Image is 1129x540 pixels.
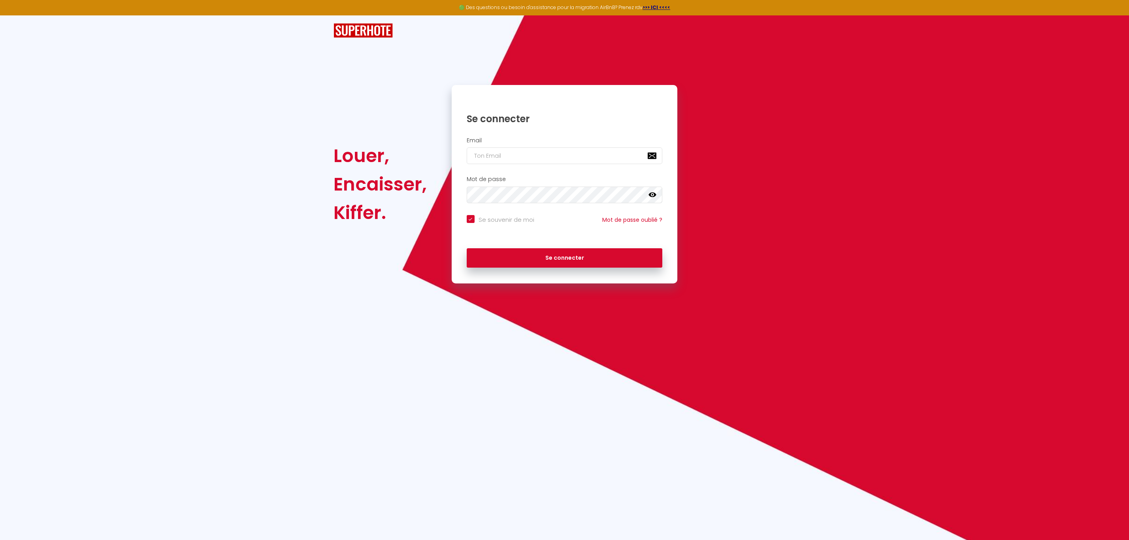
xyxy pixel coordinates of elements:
[467,113,663,125] h1: Se connecter
[643,4,670,11] a: >>> ICI <<<<
[467,176,663,183] h2: Mot de passe
[467,248,663,268] button: Se connecter
[467,147,663,164] input: Ton Email
[334,198,427,227] div: Kiffer.
[334,142,427,170] div: Louer,
[467,137,663,144] h2: Email
[334,170,427,198] div: Encaisser,
[602,216,662,224] a: Mot de passe oublié ?
[334,23,393,38] img: SuperHote logo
